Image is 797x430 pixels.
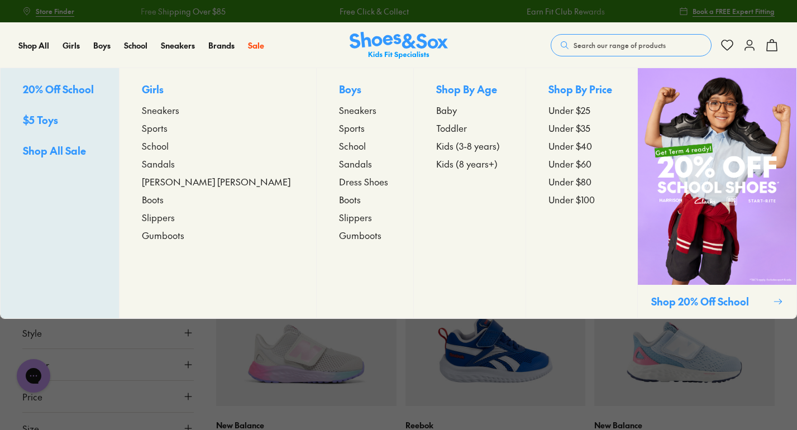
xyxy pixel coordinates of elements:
[339,211,372,224] span: Slippers
[548,121,615,135] a: Under $35
[637,68,796,318] a: Shop 20% Off School
[11,355,56,396] iframe: Gorgias live chat messenger
[142,193,164,206] span: Boots
[63,40,80,51] a: Girls
[124,40,147,51] a: School
[142,139,169,152] span: School
[23,144,86,157] span: Shop All Sale
[436,82,503,99] p: Shop By Age
[142,228,184,242] span: Gumboots
[548,193,595,206] span: Under $100
[521,6,599,17] a: Earn Fit Club Rewards
[335,6,404,17] a: Free Click & Collect
[551,34,712,56] button: Search our range of products
[638,68,796,285] img: SCHOOLPROMO_COLLECTION.png
[548,139,592,152] span: Under $40
[339,193,391,206] a: Boots
[436,157,503,170] a: Kids (8 years+)
[339,175,388,188] span: Dress Shoes
[693,6,775,16] span: Book a FREE Expert Fitting
[436,103,503,117] a: Baby
[548,103,615,117] a: Under $25
[339,175,391,188] a: Dress Shoes
[142,211,175,224] span: Slippers
[248,40,264,51] a: Sale
[142,82,293,99] p: Girls
[142,175,290,188] span: [PERSON_NAME] [PERSON_NAME]
[23,82,97,99] a: 20% Off School
[22,317,194,348] button: Style
[23,143,97,160] a: Shop All Sale
[548,121,590,135] span: Under $35
[339,82,391,99] p: Boys
[339,139,366,152] span: School
[142,121,293,135] a: Sports
[350,32,448,59] a: Shoes & Sox
[339,228,381,242] span: Gumboots
[548,157,591,170] span: Under $60
[548,175,591,188] span: Under $80
[339,103,391,117] a: Sneakers
[22,326,42,340] span: Style
[208,40,235,51] a: Brands
[22,349,194,380] button: Colour
[22,390,42,403] span: Price
[679,1,775,21] a: Book a FREE Expert Fitting
[142,175,293,188] a: [PERSON_NAME] [PERSON_NAME]
[142,103,293,117] a: Sneakers
[339,139,391,152] a: School
[339,157,391,170] a: Sandals
[142,157,175,170] span: Sandals
[142,211,293,224] a: Slippers
[142,157,293,170] a: Sandals
[22,1,74,21] a: Store Finder
[548,193,615,206] a: Under $100
[18,40,49,51] a: Shop All
[339,121,391,135] a: Sports
[142,103,179,117] span: Sneakers
[436,121,467,135] span: Toddler
[36,6,74,16] span: Store Finder
[339,103,376,117] span: Sneakers
[436,157,498,170] span: Kids (8 years+)
[548,139,615,152] a: Under $40
[574,40,666,50] span: Search our range of products
[23,82,94,96] span: 20% Off School
[161,40,195,51] a: Sneakers
[548,157,615,170] a: Under $60
[651,294,769,309] p: Shop 20% Off School
[142,121,168,135] span: Sports
[436,121,503,135] a: Toddler
[23,112,97,130] a: $5 Toys
[436,103,457,117] span: Baby
[350,32,448,59] img: SNS_Logo_Responsive.svg
[436,139,500,152] span: Kids (3-8 years)
[339,193,361,206] span: Boots
[436,139,503,152] a: Kids (3-8 years)
[339,157,372,170] span: Sandals
[548,175,615,188] a: Under $80
[142,139,293,152] a: School
[142,193,293,206] a: Boots
[339,121,365,135] span: Sports
[548,103,590,117] span: Under $25
[93,40,111,51] a: Boys
[339,228,391,242] a: Gumboots
[339,211,391,224] a: Slippers
[135,6,220,17] a: Free Shipping Over $85
[22,381,194,412] button: Price
[23,113,58,127] span: $5 Toys
[548,82,615,99] p: Shop By Price
[142,228,293,242] a: Gumboots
